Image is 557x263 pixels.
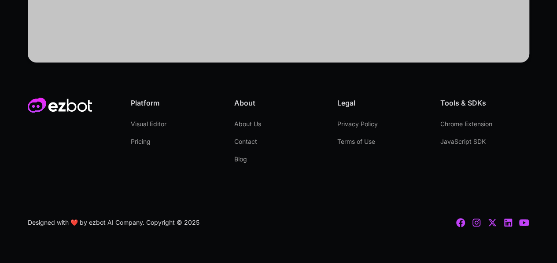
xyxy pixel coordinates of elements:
[234,98,323,108] div: About
[234,150,247,168] a: Blog
[131,133,151,150] a: Pricing
[337,115,378,133] a: Privacy Policy
[28,217,199,228] div: Designed with ❤️ by ezbot AI Company. Copyright © 2025
[440,115,492,133] a: Chrome Extension
[337,98,426,108] div: Legal
[440,133,486,150] a: JavaScript SDK
[131,115,166,133] a: Visual Editor
[131,98,220,108] div: Platform
[440,98,529,108] div: Tools & SDKs
[234,115,261,133] a: About Us
[234,133,257,150] a: Contact
[337,133,375,150] a: Terms of Use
